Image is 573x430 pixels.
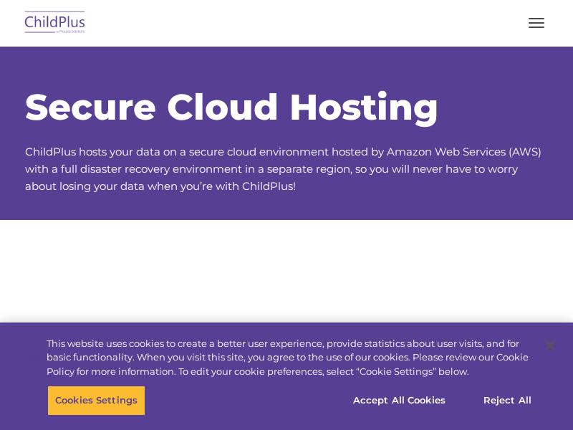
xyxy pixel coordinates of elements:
button: Reject All [463,386,552,416]
span: ChildPlus hosts your data on a secure cloud environment hosted by Amazon Web Services (AWS) with ... [25,145,541,193]
img: ChildPlus by Procare Solutions [21,6,89,40]
div: This website uses cookies to create a better user experience, provide statistics about user visit... [47,337,533,379]
button: Cookies Settings [47,386,145,416]
button: Accept All Cookies [345,386,453,416]
button: Close [534,330,566,361]
span: Secure Cloud Hosting [25,85,438,129]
